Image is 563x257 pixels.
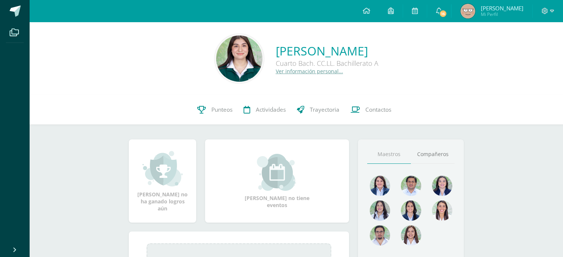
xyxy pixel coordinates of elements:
[345,95,397,125] a: Contactos
[256,106,286,114] span: Actividades
[401,225,421,246] img: 1be4a43e63524e8157c558615cd4c825.png
[439,10,447,18] span: 16
[276,43,378,59] a: [PERSON_NAME]
[432,200,452,221] img: 38d188cc98c34aa903096de2d1c9671e.png
[192,95,238,125] a: Punteos
[367,145,411,164] a: Maestros
[411,145,455,164] a: Compañeros
[370,225,390,246] img: d7e1be39c7a5a7a89cfb5608a6c66141.png
[481,4,523,12] span: [PERSON_NAME]
[240,154,314,209] div: [PERSON_NAME] no tiene eventos
[291,95,345,125] a: Trayectoria
[481,11,523,17] span: Mi Perfil
[460,4,475,18] img: 1d5ff08e5e634c33347504321c809827.png
[370,200,390,221] img: 1934cc27df4ca65fd091d7882280e9dd.png
[238,95,291,125] a: Actividades
[432,176,452,196] img: 468d0cd9ecfcbce804e3ccd48d13f1ad.png
[370,176,390,196] img: 4477f7ca9110c21fc6bc39c35d56baaa.png
[276,59,378,68] div: Cuarto Bach. CC.LL. Bachillerato A
[310,106,339,114] span: Trayectoria
[211,106,232,114] span: Punteos
[401,200,421,221] img: d4e0c534ae446c0d00535d3bb96704e9.png
[276,68,343,75] a: Ver información personal...
[365,106,391,114] span: Contactos
[136,150,189,212] div: [PERSON_NAME] no ha ganado logros aún
[257,154,297,191] img: event_small.png
[216,35,262,82] img: 5bd3f3faee523b24fdf9c77a8144e727.png
[401,176,421,196] img: 1e7bfa517bf798cc96a9d855bf172288.png
[143,150,183,187] img: achievement_small.png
